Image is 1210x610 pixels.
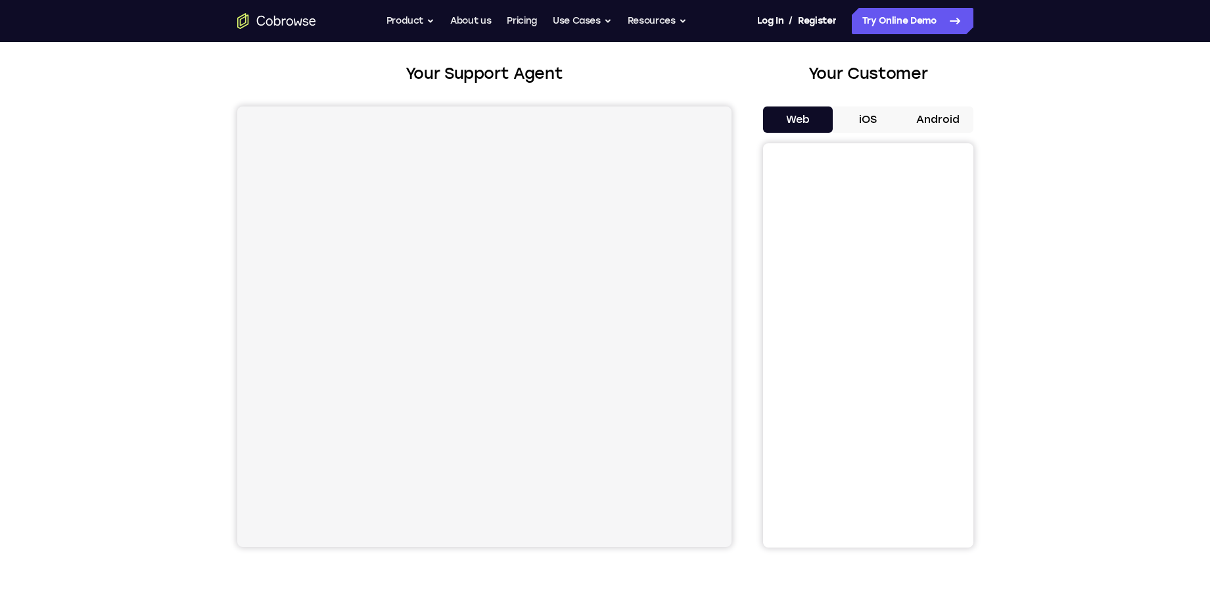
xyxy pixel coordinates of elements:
h2: Your Support Agent [237,62,732,85]
a: Register [798,8,836,34]
button: Product [386,8,435,34]
a: Go to the home page [237,13,316,29]
a: Log In [757,8,783,34]
button: iOS [833,106,903,133]
a: Pricing [507,8,537,34]
h2: Your Customer [763,62,973,85]
a: About us [450,8,491,34]
a: Try Online Demo [852,8,973,34]
button: Android [903,106,973,133]
span: / [789,13,793,29]
button: Use Cases [553,8,612,34]
button: Web [763,106,833,133]
button: Resources [628,8,687,34]
iframe: Agent [237,106,732,547]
